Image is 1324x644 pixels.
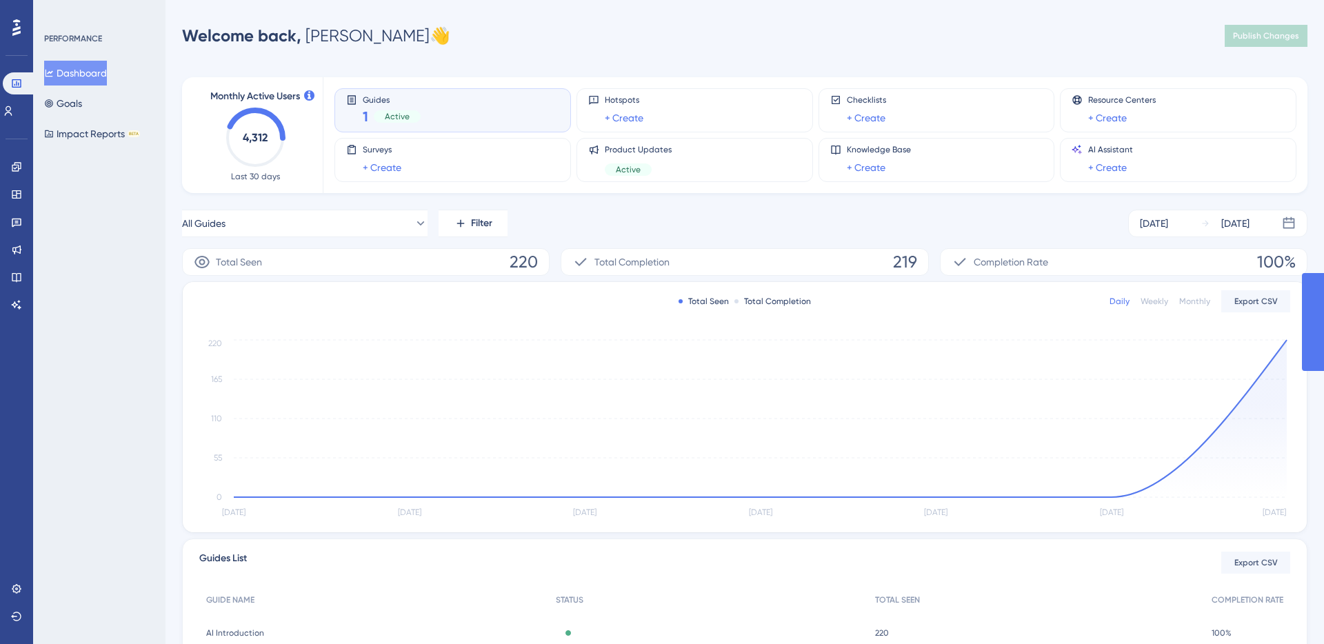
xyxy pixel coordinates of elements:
tspan: [DATE] [398,507,421,517]
tspan: [DATE] [924,507,947,517]
span: All Guides [182,215,225,232]
a: + Create [1088,159,1127,176]
tspan: [DATE] [1100,507,1123,517]
span: GUIDE NAME [206,594,254,605]
text: 4,312 [243,131,268,144]
span: 220 [510,251,538,273]
div: [PERSON_NAME] 👋 [182,25,450,47]
div: Daily [1110,296,1130,307]
tspan: 0 [217,492,222,502]
span: Publish Changes [1233,30,1299,41]
span: 100% [1257,251,1296,273]
span: Active [385,111,410,122]
span: Checklists [847,94,886,105]
a: + Create [363,159,401,176]
span: 220 [875,627,889,638]
div: Total Completion [734,296,811,307]
tspan: [DATE] [573,507,596,517]
div: Monthly [1179,296,1210,307]
button: Export CSV [1221,552,1290,574]
span: Surveys [363,144,401,155]
span: Export CSV [1234,296,1278,307]
span: Product Updates [605,144,672,155]
span: Guides [363,94,421,104]
span: Completion Rate [974,254,1048,270]
a: + Create [1088,110,1127,126]
span: Filter [471,215,492,232]
div: PERFORMANCE [44,33,102,44]
span: TOTAL SEEN [875,594,920,605]
tspan: [DATE] [749,507,772,517]
div: BETA [128,130,140,137]
button: Goals [44,91,82,116]
span: Hotspots [605,94,643,105]
span: Total Completion [594,254,670,270]
div: [DATE] [1140,215,1168,232]
tspan: 220 [208,339,222,348]
span: Active [616,164,641,175]
div: Weekly [1141,296,1168,307]
button: Filter [439,210,508,237]
a: + Create [847,159,885,176]
span: COMPLETION RATE [1212,594,1283,605]
span: STATUS [556,594,583,605]
span: Last 30 days [231,171,280,182]
button: Export CSV [1221,290,1290,312]
tspan: 55 [214,453,222,463]
button: Dashboard [44,61,107,85]
a: + Create [605,110,643,126]
a: + Create [847,110,885,126]
iframe: UserGuiding AI Assistant Launcher [1266,590,1307,631]
span: Resource Centers [1088,94,1156,105]
div: [DATE] [1221,215,1250,232]
span: Guides List [199,550,247,575]
span: Monthly Active Users [210,88,300,105]
span: AI Assistant [1088,144,1133,155]
span: 1 [363,107,368,126]
button: Publish Changes [1225,25,1307,47]
span: Knowledge Base [847,144,911,155]
button: Impact ReportsBETA [44,121,140,146]
tspan: 110 [211,414,222,423]
span: 219 [893,251,917,273]
span: Total Seen [216,254,262,270]
tspan: [DATE] [1263,507,1286,517]
tspan: 165 [211,374,222,384]
span: Welcome back, [182,26,301,46]
span: AI Introduction [206,627,264,638]
button: All Guides [182,210,428,237]
span: Export CSV [1234,557,1278,568]
tspan: [DATE] [222,507,245,517]
span: 100% [1212,627,1232,638]
div: Total Seen [679,296,729,307]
